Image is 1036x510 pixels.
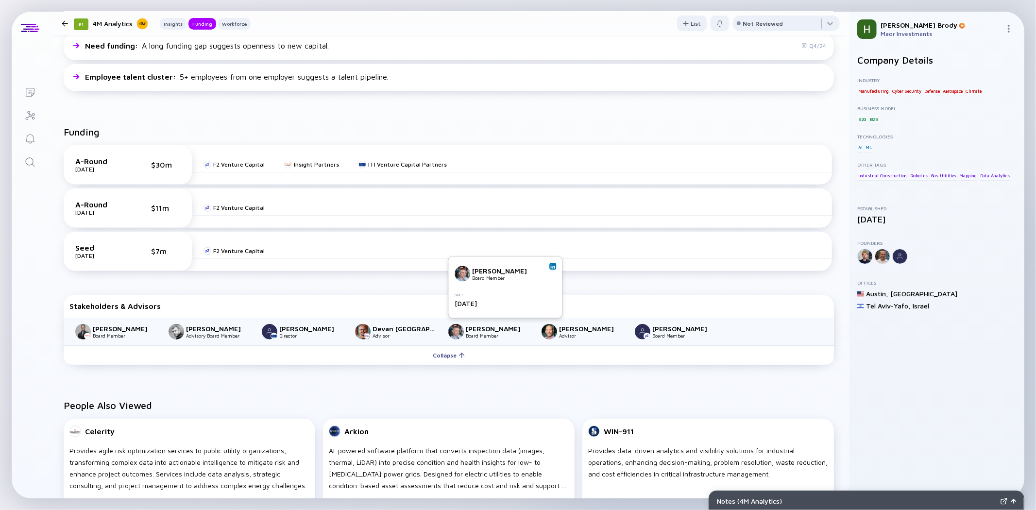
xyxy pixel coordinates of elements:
[448,324,464,340] img: Zvika Orron picture
[913,302,929,310] div: Israel
[881,30,1001,37] div: Maor Investments
[869,114,879,124] div: B2B
[652,324,716,333] div: [PERSON_NAME]
[866,289,888,298] div: Austin ,
[75,252,124,259] div: [DATE]
[344,427,369,436] div: Arkion
[75,157,124,166] div: A-Round
[455,293,552,297] div: Since
[965,86,983,96] div: Climate
[186,333,250,339] div: Advisory Board Member
[801,42,826,50] div: Q4/24
[857,303,864,309] img: Israel Flag
[427,348,471,363] div: Collapse
[75,166,124,173] div: [DATE]
[930,170,957,180] div: Gas Utilities
[604,427,634,436] div: WIN-911
[743,20,783,27] div: Not Reviewed
[64,400,834,411] h2: People Also Viewed
[857,77,1017,83] div: Industry
[92,17,148,30] div: 4M Analytics
[204,161,265,168] a: F2 Venture Capital
[279,324,343,333] div: [PERSON_NAME]
[857,170,908,180] div: Industrial Construction
[69,445,309,492] div: Provides agile risk optimization services to public utility organizations, transforming complex d...
[12,80,48,103] a: Lists
[857,240,1017,246] div: Founders
[717,497,997,505] div: Notes ( 4M Analytics )
[942,86,964,96] div: Aerospace
[188,19,216,29] div: Funding
[472,267,536,275] div: [PERSON_NAME]
[959,170,978,180] div: Mapping
[857,19,877,39] img: Harry Profile Picture
[635,324,650,340] img: Jonathan Saacks picture
[455,299,552,307] div: [DATE]
[979,170,1011,180] div: Data Analytics
[75,209,124,216] div: [DATE]
[1011,499,1016,504] img: Open Notes
[652,333,716,339] div: Board Member
[218,19,251,29] div: Workforce
[857,142,864,152] div: AI
[472,275,536,281] div: Board Member
[160,19,187,29] div: Insights
[866,302,911,310] div: Tel Aviv-Yafo ,
[74,18,88,30] div: 81
[1005,25,1013,33] img: Menu
[75,200,124,209] div: A-Round
[204,247,265,255] a: F2 Venture Capital
[368,161,447,168] div: ITI Venture Capital Partners
[284,161,339,168] a: Insight Partners
[151,204,180,212] div: $11m
[93,333,157,339] div: Board Member
[85,41,329,50] div: A long funding gap suggests openness to new capital.
[279,333,343,339] div: Director
[1001,498,1007,505] img: Expand Notes
[213,204,265,211] div: F2 Venture Capital
[213,247,265,255] div: F2 Venture Capital
[85,72,178,81] span: Employee talent cluster :
[677,16,707,31] button: List
[857,162,1017,168] div: Other Tags
[69,302,828,310] div: Stakeholders & Advisors
[85,427,115,436] div: Celerity
[12,103,48,126] a: Investor Map
[857,114,867,124] div: B2G
[169,324,184,340] img: Edik Mitelman picture
[857,280,1017,286] div: Offices
[64,126,100,137] h2: Funding
[373,324,437,333] div: Devan [GEOGRAPHIC_DATA]
[466,324,530,333] div: [PERSON_NAME]
[857,214,1017,224] div: [DATE]
[186,324,250,333] div: [PERSON_NAME]
[75,324,91,340] img: Daniel Aronovitz picture
[924,86,941,96] div: Defense
[355,324,371,340] img: Devan Batavia picture
[12,150,48,173] a: Search
[151,160,180,169] div: $30m
[329,445,569,492] div: AI-powered software platform that converts inspection data (images, thermal, LiDAR) into precise ...
[891,86,922,96] div: Cyber Security
[857,134,1017,139] div: Technologies
[559,333,623,339] div: Advisor
[262,324,277,340] img: Roy O. picture
[890,289,957,298] div: [GEOGRAPHIC_DATA]
[857,86,890,96] div: Manufacturing
[550,264,555,269] img: Zvika Orron Linkedin Profile
[93,324,157,333] div: [PERSON_NAME]
[64,345,834,365] button: Collapse
[909,170,929,180] div: Robotics
[213,161,265,168] div: F2 Venture Capital
[75,243,124,252] div: Seed
[218,18,251,30] button: Workforce
[466,333,530,339] div: Board Member
[85,41,140,50] span: Need funding :
[294,161,339,168] div: Insight Partners
[857,54,1017,66] h2: Company Details
[358,161,447,168] a: ITI Venture Capital Partners
[559,324,623,333] div: [PERSON_NAME]
[12,126,48,150] a: Reminders
[865,142,873,152] div: ML
[85,72,389,81] div: 5+ employees from one employer suggests a talent pipeline.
